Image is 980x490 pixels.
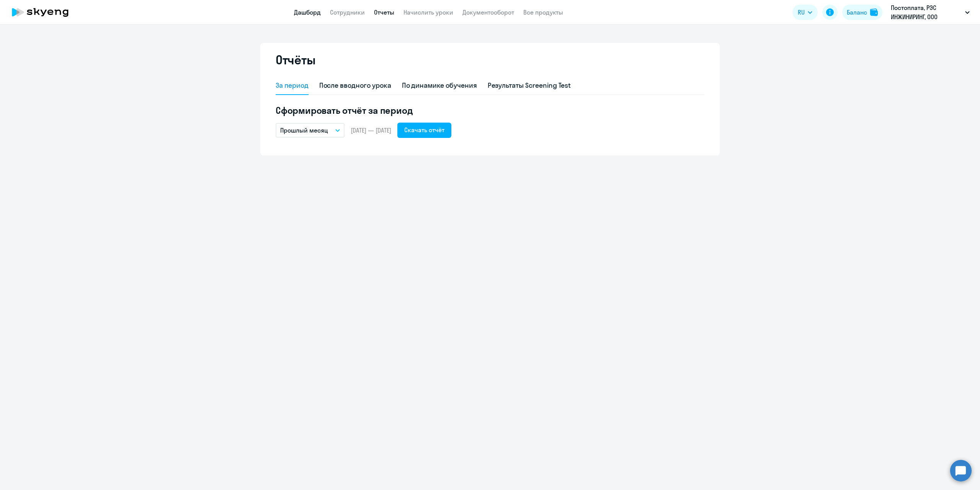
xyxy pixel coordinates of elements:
[276,52,315,67] h2: Отчёты
[280,126,328,135] p: Прошлый месяц
[294,8,321,16] a: Дашборд
[792,5,818,20] button: RU
[891,3,962,21] p: Постоплата, РЭС ИНЖИНИРИНГ, ООО
[404,125,444,134] div: Скачать отчёт
[488,80,571,90] div: Результаты Screening Test
[276,104,704,116] h5: Сформировать отчёт за период
[402,80,477,90] div: По динамике обучения
[351,126,391,134] span: [DATE] — [DATE]
[847,8,867,17] div: Баланс
[276,123,345,138] button: Прошлый месяц
[397,123,451,138] button: Скачать отчёт
[842,5,882,20] button: Балансbalance
[374,8,394,16] a: Отчеты
[330,8,365,16] a: Сотрудники
[462,8,514,16] a: Документооборот
[319,80,391,90] div: После вводного урока
[276,80,309,90] div: За период
[403,8,453,16] a: Начислить уроки
[798,8,805,17] span: RU
[523,8,563,16] a: Все продукты
[887,3,973,21] button: Постоплата, РЭС ИНЖИНИРИНГ, ООО
[870,8,878,16] img: balance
